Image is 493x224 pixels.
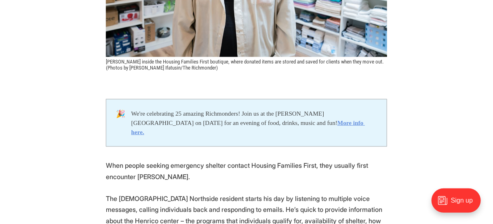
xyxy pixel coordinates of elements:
div: 🎉 [116,109,131,137]
iframe: portal-trigger [425,184,493,224]
div: We're celebrating 25 amazing Richmonders! Join us at the [PERSON_NAME][GEOGRAPHIC_DATA] on [DATE]... [131,109,377,137]
p: When people seeking emergency shelter contact Housing Families First, they usually first encounte... [106,160,387,182]
span: [PERSON_NAME] inside the Housing Families First boutique, where donated items are stored and save... [106,59,385,71]
a: More info here. [131,119,365,135]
